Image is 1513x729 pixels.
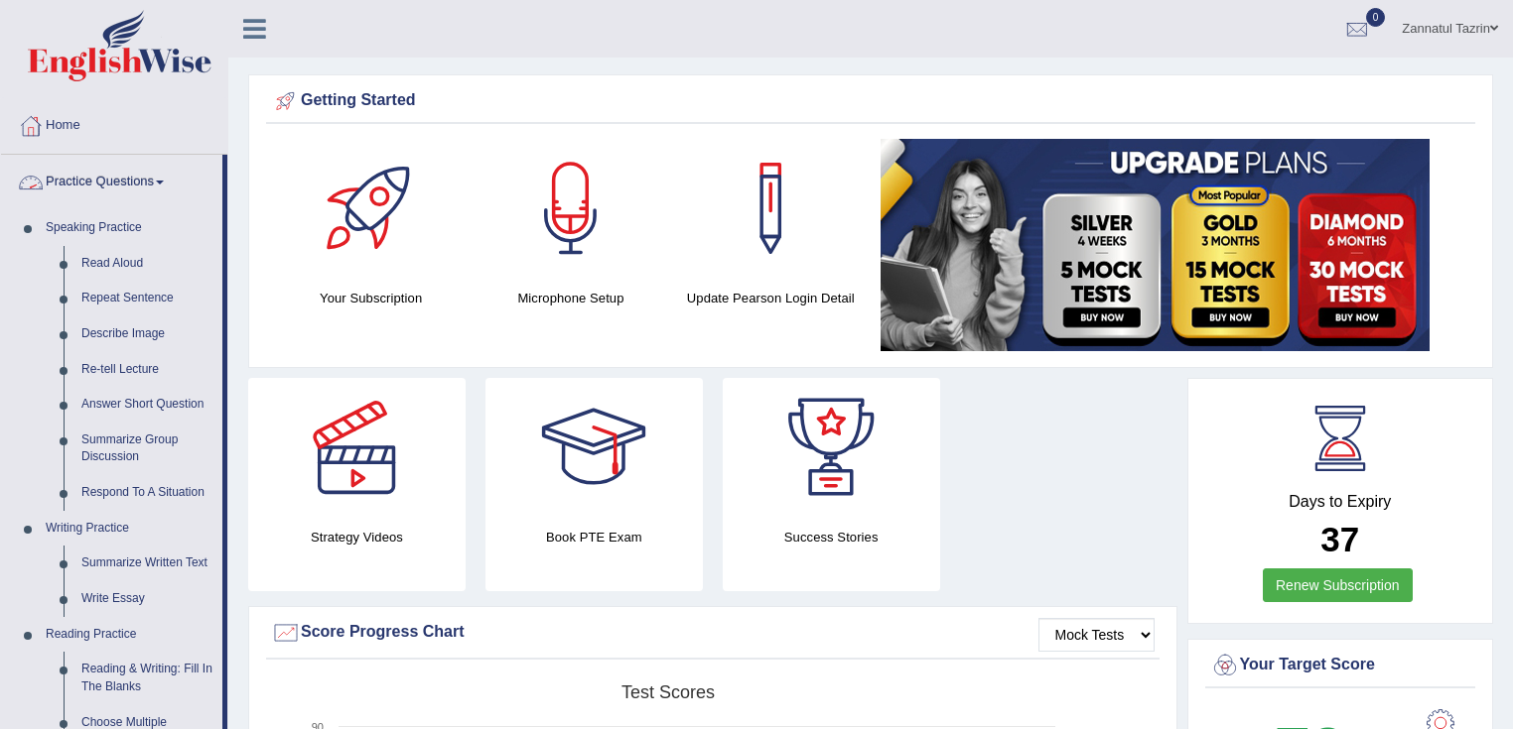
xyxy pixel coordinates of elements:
[1,98,227,148] a: Home
[1320,520,1359,558] b: 37
[248,527,466,547] h4: Strategy Videos
[1210,493,1471,511] h4: Days to Expiry
[681,288,861,308] h4: Update Pearson Login Detail
[72,652,222,704] a: Reading & Writing: Fill In The Blanks
[37,617,222,653] a: Reading Practice
[37,511,222,547] a: Writing Practice
[271,86,1470,116] div: Getting Started
[485,527,703,547] h4: Book PTE Exam
[1,155,222,204] a: Practice Questions
[723,527,940,547] h4: Success Stories
[1210,651,1471,680] div: Your Target Score
[481,288,660,308] h4: Microphone Setup
[72,246,222,282] a: Read Aloud
[72,581,222,617] a: Write Essay
[271,618,1155,648] div: Score Progress Chart
[72,316,222,352] a: Describe Image
[621,682,715,702] tspan: Test scores
[72,475,222,511] a: Respond To A Situation
[72,281,222,316] a: Repeat Sentence
[72,546,222,581] a: Summarize Written Text
[72,387,222,423] a: Answer Short Question
[881,139,1430,351] img: small5.jpg
[72,423,222,475] a: Summarize Group Discussion
[1366,8,1386,27] span: 0
[281,288,461,308] h4: Your Subscription
[1263,568,1413,602] a: Renew Subscription
[72,352,222,388] a: Re-tell Lecture
[37,210,222,246] a: Speaking Practice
